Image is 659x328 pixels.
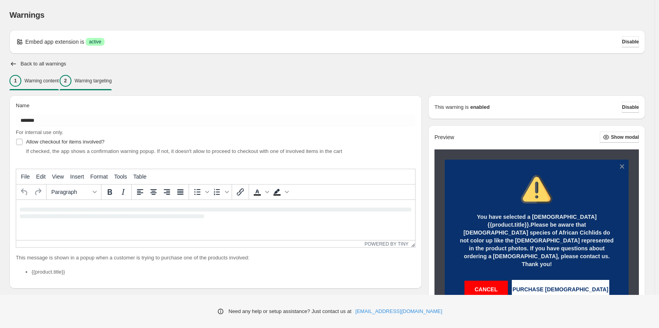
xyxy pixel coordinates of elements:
span: Tools [114,173,127,180]
span: File [21,173,30,180]
p: This message is shown in a popup when a customer is trying to purchase one of the products involved: [16,254,416,262]
strong: You have selected a [DEMOGRAPHIC_DATA] {{product.title}}. [477,214,597,228]
span: Name [16,102,30,108]
p: Embed app extension is [25,38,84,46]
div: Background color [270,185,290,199]
div: 2 [60,75,71,87]
p: This warning is [434,103,469,111]
span: Show modal [611,134,639,140]
button: Undo [18,185,31,199]
button: Insert/edit link [234,185,247,199]
strong: Please be aware that [DEMOGRAPHIC_DATA] species of African Cichlids do not color up like the [DEM... [460,222,614,267]
button: Align right [160,185,174,199]
div: Bullet list [191,185,210,199]
div: Numbered list [210,185,230,199]
span: Format [90,173,108,180]
button: Show modal [600,132,639,143]
button: PURCHASE [DEMOGRAPHIC_DATA] [512,280,609,299]
span: Disable [622,39,639,45]
button: Align center [147,185,160,199]
button: Italic [116,185,130,199]
span: Table [133,173,146,180]
p: Warning targeting [75,78,112,84]
span: View [52,173,64,180]
span: active [89,39,101,45]
li: {{product.title}} [32,268,416,276]
span: Warnings [9,11,45,19]
iframe: Rich Text Area [16,200,415,240]
button: Align left [133,185,147,199]
button: Redo [31,185,45,199]
button: 1Warning content [9,73,59,89]
span: Disable [622,104,639,110]
div: 1 [9,75,21,87]
button: Bold [103,185,116,199]
span: For internal use only. [16,129,63,135]
button: Disable [622,36,639,47]
button: 2Warning targeting [60,73,112,89]
h2: Preview [434,134,454,141]
h2: Back to all warnings [21,61,66,67]
span: Allow checkout for items involved? [26,139,105,145]
button: CANCEL [464,281,508,298]
div: Resize [408,240,415,247]
button: Disable [622,102,639,113]
span: Paragraph [51,189,90,195]
p: Warning content [24,78,59,84]
strong: enabled [470,103,490,111]
button: Formats [48,185,99,199]
div: Text color [251,185,270,199]
span: Edit [36,173,46,180]
span: Insert [70,173,84,180]
a: [EMAIL_ADDRESS][DOMAIN_NAME] [356,307,442,315]
a: Powered by Tiny [365,241,409,247]
button: Justify [174,185,187,199]
span: If checked, the app shows a confirmation warning popup. If not, it doesn't allow to proceed to ch... [26,148,342,154]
